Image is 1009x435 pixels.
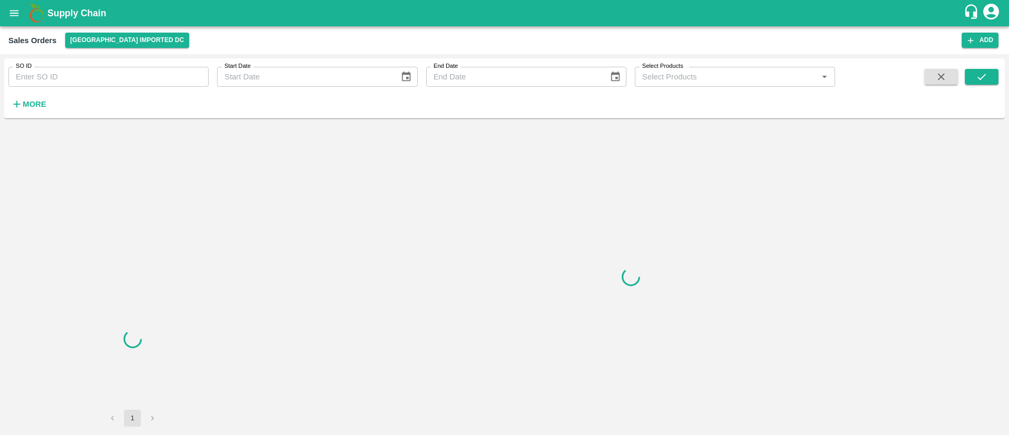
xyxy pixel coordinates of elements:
button: open drawer [2,1,26,25]
strong: More [23,100,46,108]
div: Sales Orders [8,34,57,47]
label: Select Products [642,62,683,70]
div: account of current user [982,2,1001,24]
label: End Date [434,62,458,70]
button: Open [818,70,831,84]
label: SO ID [16,62,32,70]
input: Select Products [638,70,815,84]
label: Start Date [224,62,251,70]
button: Select DC [65,33,190,48]
a: Supply Chain [47,6,963,21]
img: logo [26,3,47,24]
button: Choose date [396,67,416,87]
button: More [8,95,49,113]
input: Enter SO ID [8,67,209,87]
button: page 1 [124,410,141,427]
div: customer-support [963,4,982,23]
button: Choose date [605,67,625,87]
button: Add [962,33,998,48]
b: Supply Chain [47,8,106,18]
nav: pagination navigation [102,410,162,427]
input: End Date [426,67,601,87]
input: Start Date [217,67,392,87]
